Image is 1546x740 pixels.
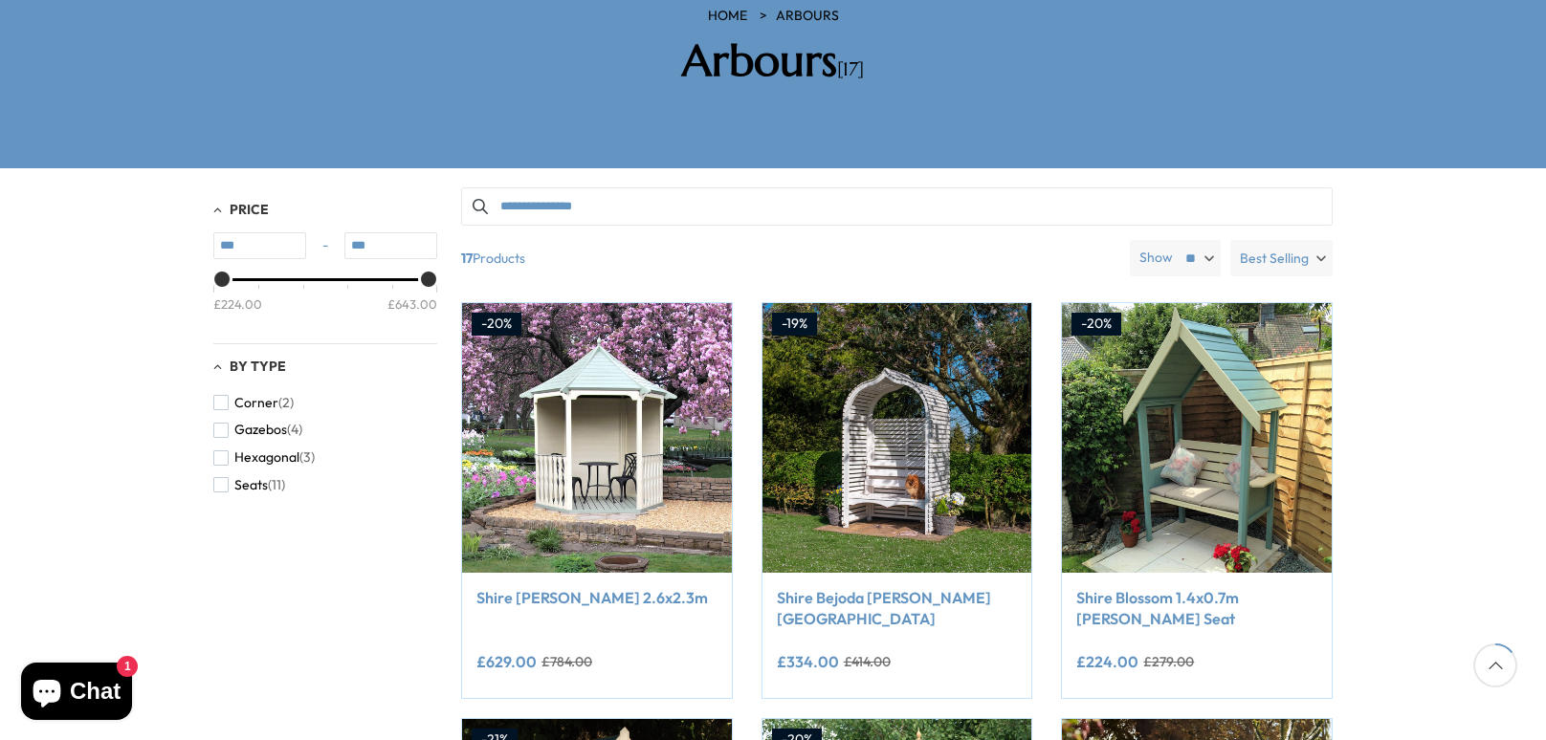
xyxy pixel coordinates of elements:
del: £414.00 [844,655,891,668]
inbox-online-store-chat: Shopify online store chat [15,663,138,725]
button: Hexagonal [213,444,315,471]
input: Max value [344,232,437,259]
a: Shire Bejoda [PERSON_NAME][GEOGRAPHIC_DATA] [777,587,1018,630]
a: Arbours [776,7,839,26]
span: (11) [268,477,285,493]
span: Price [230,201,269,218]
span: (3) [299,449,315,466]
del: £279.00 [1143,655,1194,668]
span: Gazebos [234,422,287,438]
div: -20% [1071,313,1121,336]
div: -20% [472,313,521,336]
div: £224.00 [213,294,262,312]
span: - [306,236,344,255]
ins: £334.00 [777,654,839,669]
ins: £224.00 [1076,654,1138,669]
span: Hexagonal [234,449,299,466]
div: £643.00 [387,294,437,312]
img: Shire Blossom 1.4x0.7m Arbour Seat - Best Shed [1062,303,1332,573]
button: Gazebos [213,416,302,444]
a: Shire [PERSON_NAME] 2.6x2.3m [476,587,718,608]
span: [17] [837,57,864,81]
input: Min value [213,232,306,259]
span: (4) [287,422,302,438]
span: Corner [234,395,278,411]
a: Shire Blossom 1.4x0.7m [PERSON_NAME] Seat [1076,587,1317,630]
span: Best Selling [1240,240,1309,276]
div: Price [213,278,437,329]
ins: £629.00 [476,654,537,669]
b: 17 [461,240,473,276]
span: Products [453,240,1122,276]
span: (2) [278,395,294,411]
button: Seats [213,471,285,499]
label: Best Selling [1230,240,1333,276]
img: Shire Bejoda Arbour Garden Arch - Best Shed [762,303,1032,573]
span: Seats [234,477,268,493]
span: By Type [230,358,286,375]
img: Shire Arbour 2.6x2.3m - Best Shed [462,303,732,573]
label: Show [1139,249,1173,268]
a: HOME [708,7,747,26]
input: Search products [461,187,1333,226]
del: £784.00 [541,655,592,668]
button: Corner [213,389,294,417]
h2: Arbours [500,35,1046,87]
div: -19% [772,313,817,336]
